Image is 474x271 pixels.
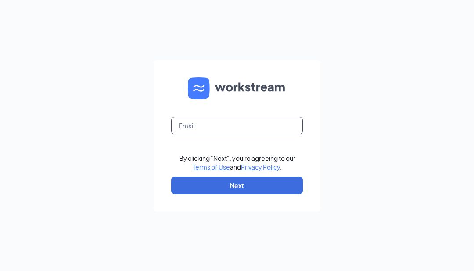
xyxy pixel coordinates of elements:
[171,117,303,134] input: Email
[179,154,295,171] div: By clicking "Next", you're agreeing to our and .
[188,77,286,99] img: WS logo and Workstream text
[193,163,230,171] a: Terms of Use
[171,177,303,194] button: Next
[241,163,280,171] a: Privacy Policy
